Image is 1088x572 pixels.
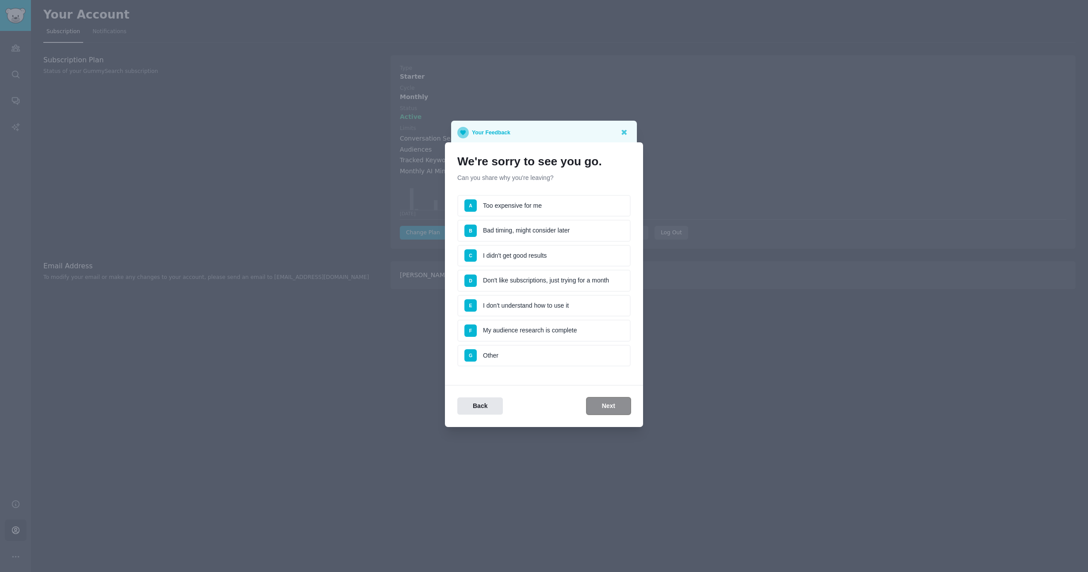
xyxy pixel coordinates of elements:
[472,127,510,138] p: Your Feedback
[469,353,472,358] span: G
[469,228,472,233] span: B
[469,203,472,208] span: A
[469,253,472,258] span: C
[469,303,472,308] span: E
[469,328,472,333] span: F
[469,278,472,283] span: D
[457,397,503,415] button: Back
[457,155,631,169] h1: We're sorry to see you go.
[457,173,631,183] p: Can you share why you're leaving?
